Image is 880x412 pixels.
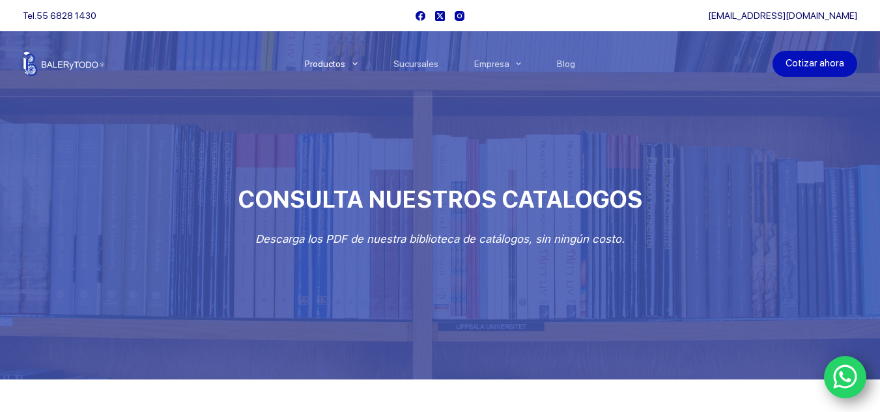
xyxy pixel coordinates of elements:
[435,11,445,21] a: X (Twitter)
[23,10,96,21] span: Tel.
[455,11,464,21] a: Instagram
[255,232,625,245] em: Descarga los PDF de nuestra biblioteca de catálogos, sin ningún costo.
[36,10,96,21] a: 55 6828 1430
[708,10,857,21] a: [EMAIL_ADDRESS][DOMAIN_NAME]
[23,51,104,76] img: Balerytodo
[416,11,425,21] a: Facebook
[287,31,593,96] nav: Menu Principal
[773,51,857,77] a: Cotizar ahora
[824,356,867,399] a: WhatsApp
[238,185,642,213] span: CONSULTA NUESTROS CATALOGOS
